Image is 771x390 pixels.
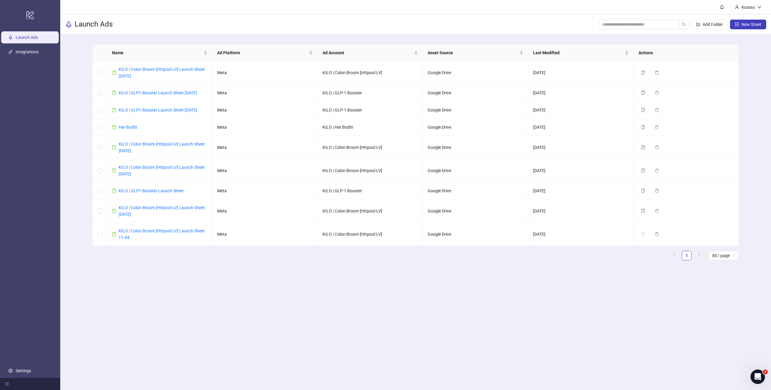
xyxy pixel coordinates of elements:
[119,142,205,153] a: KILO | Colon Broom [Httpool LV] Launch Sheet [DATE]
[739,4,757,11] div: Kostas
[119,188,184,193] a: KILO | GLP1-Booster Launch Sheet
[655,108,659,112] span: delete
[655,71,659,75] span: delete
[735,22,739,27] span: plus-square
[112,71,116,75] span: file
[694,251,704,260] li: Next Page
[119,228,205,240] a: KILO | Colon Broom [Httpool LV] Launch Sheet 11.04
[112,232,116,236] span: file
[528,84,634,102] td: [DATE]
[112,125,116,129] span: file
[691,20,728,29] button: Add Folder
[318,119,423,136] td: KILO | Her Bodhi
[112,91,116,95] span: file
[119,90,197,95] a: KILO | GLP1-Booster Launch Sheet [DATE]
[423,119,528,136] td: Google Drive
[730,20,766,29] button: New Sheet
[528,45,634,61] th: Last Modified
[423,102,528,119] td: Google Drive
[75,20,113,29] h3: Launch Ads
[119,67,205,78] a: KILO | Colon Broom [Httpool LV] Launch Sheet [DATE]
[212,84,318,102] td: Meta
[641,71,645,75] span: copy
[212,61,318,84] td: Meta
[528,159,634,182] td: [DATE]
[655,125,659,129] span: delete
[641,108,645,112] span: copy
[641,91,645,95] span: copy
[212,200,318,223] td: Meta
[318,61,423,84] td: KILO | Colon Broom [Httpool LV]
[112,209,116,213] span: file
[697,253,701,257] span: right
[423,61,528,84] td: Google Drive
[119,165,205,176] a: KILO | Colon Broom [Httpool LV] Launch Sheet [DATE]
[708,251,739,260] div: Page Size
[318,200,423,223] td: KILO | Colon Broom [Httpool LV]
[212,223,318,246] td: Meta
[217,49,308,56] span: Ad Platform
[655,145,659,149] span: delete
[423,84,528,102] td: Google Drive
[318,84,423,102] td: KILO | GLP-1 Booster
[16,35,38,40] a: Launch Ads
[735,5,739,9] span: user
[751,370,765,384] iframe: Intercom live chat
[323,49,413,56] span: Ad Account
[5,382,9,386] span: menu-fold
[712,251,735,260] span: 50 / page
[107,45,213,61] th: Name
[655,232,659,236] span: delete
[741,22,761,27] span: New Sheet
[112,108,116,112] span: file
[423,159,528,182] td: Google Drive
[528,223,634,246] td: [DATE]
[673,253,676,257] span: left
[641,189,645,193] span: copy
[212,45,318,61] th: Ad Platform
[119,125,137,130] a: Her Bodhi
[119,205,205,217] a: KILO | Colon Broom [Httpool LV] Launch Sheet [DATE]
[16,49,39,54] a: Integrations
[528,136,634,159] td: [DATE]
[641,125,645,129] span: copy
[641,209,645,213] span: copy
[670,251,679,260] li: Previous Page
[533,49,624,56] span: Last Modified
[65,21,72,28] span: rocket
[423,182,528,200] td: Google Drive
[682,251,691,260] li: 1
[212,182,318,200] td: Meta
[119,108,197,112] a: KILO | GLP1-Booster Launch Sheet [DATE]
[682,22,686,27] span: search
[763,370,768,374] span: 1
[694,251,704,260] button: right
[703,22,723,27] span: Add Folder
[670,251,679,260] button: left
[318,159,423,182] td: KILO | Colon Broom [Httpool LV]
[212,136,318,159] td: Meta
[682,251,691,260] a: 1
[757,5,761,9] span: down
[528,119,634,136] td: [DATE]
[212,119,318,136] td: Meta
[641,168,645,173] span: copy
[720,5,724,9] span: bell
[423,136,528,159] td: Google Drive
[318,45,423,61] th: Ad Account
[696,22,700,27] span: folder-add
[641,145,645,149] span: copy
[112,145,116,149] span: file
[528,102,634,119] td: [DATE]
[112,49,203,56] span: Name
[655,168,659,173] span: delete
[655,209,659,213] span: delete
[423,223,528,246] td: Google Drive
[112,168,116,173] span: file
[423,45,528,61] th: Asset Source
[528,200,634,223] td: [DATE]
[318,223,423,246] td: KILO | Colon Broom [Httpool LV]
[638,231,650,238] button: The sheet needs to be migrated before it can be duplicated. Please open the sheet to migrate it.
[318,136,423,159] td: KILO | Colon Broom [Httpool LV]
[112,189,116,193] span: file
